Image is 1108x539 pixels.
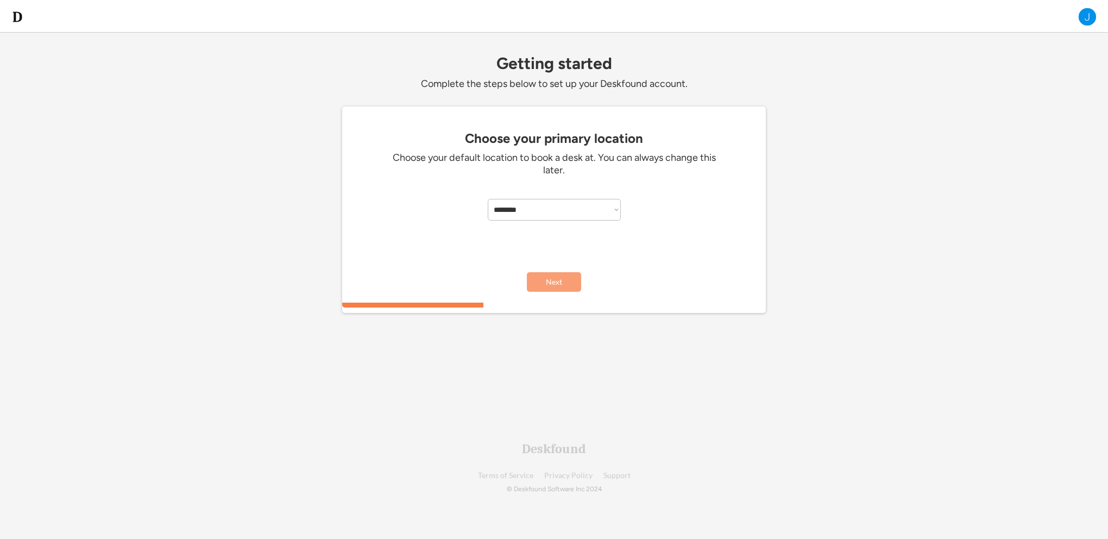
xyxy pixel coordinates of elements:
[478,472,533,480] a: Terms of Service
[344,303,768,308] div: 33.3333333333333%
[11,10,24,23] img: d-whitebg.png
[348,131,760,146] div: Choose your primary location
[522,442,586,455] div: Deskfound
[527,272,581,292] button: Next
[544,472,593,480] a: Privacy Policy
[603,472,631,480] a: Support
[342,78,766,90] div: Complete the steps below to set up your Deskfound account.
[342,54,766,72] div: Getting started
[1078,7,1097,27] img: J.png
[391,152,717,177] div: Choose your default location to book a desk at. You can always change this later.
